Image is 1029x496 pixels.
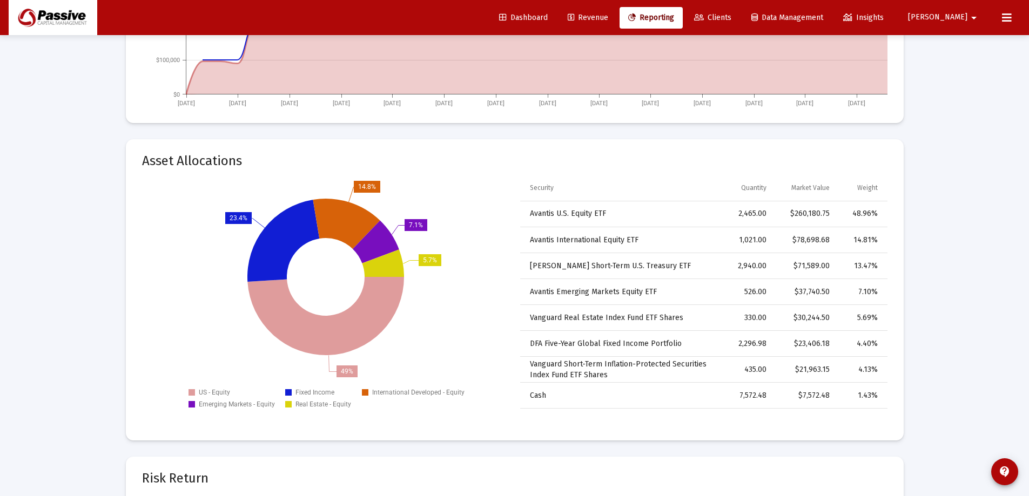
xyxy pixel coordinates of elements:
td: Vanguard Real Estate Index Fund ETF Shares [520,305,721,331]
td: 7,572.48 [720,383,774,409]
div: Data grid [520,175,887,409]
div: Quantity [741,184,766,192]
td: $37,740.50 [774,279,837,305]
td: [PERSON_NAME] Short-Term U.S. Treasury ETF [520,253,721,279]
td: Avantis U.S. Equity ETF [520,201,721,227]
text: [DATE] [590,100,608,107]
div: Security [530,184,554,192]
a: Insights [835,7,892,29]
span: Dashboard [499,13,548,22]
text: 14.8% [358,183,376,191]
td: Column Security [520,175,721,201]
div: 1.43% [845,390,878,401]
mat-card-title: Asset Allocations [142,155,242,166]
td: 526.00 [720,279,774,305]
td: $7,572.48 [774,383,837,409]
text: 5.7% [423,256,437,264]
td: 2,940.00 [720,253,774,279]
td: 1,021.00 [720,227,774,253]
text: [DATE] [642,100,659,107]
text: [DATE] [384,100,401,107]
text: [DATE] [796,100,813,107]
text: [DATE] [435,100,453,107]
a: Dashboard [490,7,556,29]
img: Dashboard [17,7,89,29]
text: International Developed - Equity [372,389,465,396]
text: [DATE] [229,100,246,107]
div: 4.13% [845,364,878,375]
div: 48.96% [845,208,878,219]
td: $21,963.15 [774,357,837,383]
td: Avantis Emerging Markets Equity ETF [520,279,721,305]
td: Column Weight [837,175,887,201]
mat-card-title: Risk Return [142,473,887,484]
div: 7.10% [845,287,878,297]
td: 435.00 [720,357,774,383]
span: [PERSON_NAME] [908,13,967,22]
td: 330.00 [720,305,774,331]
mat-icon: contact_support [998,465,1011,478]
text: Emerging Markets - Equity [199,400,275,408]
text: $0 [173,91,180,98]
span: Reporting [628,13,674,22]
text: [DATE] [745,100,763,107]
td: $23,406.18 [774,331,837,357]
text: [DATE] [333,100,350,107]
text: [DATE] [281,100,298,107]
text: [DATE] [539,100,556,107]
td: Avantis International Equity ETF [520,227,721,253]
span: Insights [843,13,884,22]
td: 2,465.00 [720,201,774,227]
mat-icon: arrow_drop_down [967,7,980,29]
text: 23.4% [230,214,247,222]
text: $100,000 [156,56,180,63]
text: Fixed Income [295,389,334,396]
span: Data Management [751,13,823,22]
td: $78,698.68 [774,227,837,253]
td: Cash [520,383,721,409]
div: 13.47% [845,261,878,271]
text: [DATE] [487,100,505,107]
text: 49% [341,368,353,375]
div: 5.69% [845,312,878,323]
span: Clients [694,13,731,22]
button: [PERSON_NAME] [895,6,993,28]
a: Data Management [743,7,832,29]
div: 14.81% [845,235,878,246]
td: 2,296.98 [720,331,774,357]
a: Reporting [620,7,683,29]
div: 4.40% [845,338,878,349]
a: Clients [685,7,740,29]
text: US - Equity [199,389,230,396]
text: 7.1% [409,221,423,229]
td: DFA Five-Year Global Fixed Income Portfolio [520,331,721,357]
td: Vanguard Short-Term Inflation-Protected Securities Index Fund ETF Shares [520,357,721,383]
span: Revenue [568,13,608,22]
text: [DATE] [178,100,195,107]
td: $30,244.50 [774,305,837,331]
text: [DATE] [694,100,711,107]
td: $260,180.75 [774,201,837,227]
text: [DATE] [848,100,865,107]
text: Real Estate - Equity [295,400,351,408]
td: $71,589.00 [774,253,837,279]
div: Weight [857,184,878,192]
td: Column Quantity [720,175,774,201]
a: Revenue [559,7,617,29]
div: Market Value [791,184,830,192]
td: Column Market Value [774,175,837,201]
